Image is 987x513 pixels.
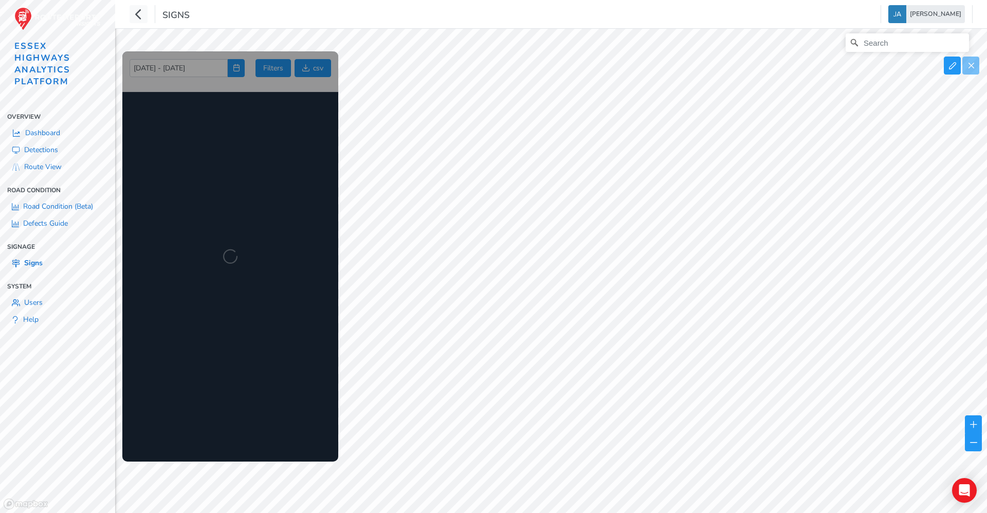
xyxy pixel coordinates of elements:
img: diamond-layout [888,5,906,23]
span: Help [23,315,39,324]
a: Defects Guide [7,215,108,232]
a: Signs [7,254,108,271]
span: ESSEX HIGHWAYS ANALYTICS PLATFORM [14,40,70,87]
span: Road Condition (Beta) [23,201,93,211]
span: Users [24,298,43,307]
a: Dashboard [7,124,108,141]
span: Signs [24,258,43,268]
a: Users [7,294,108,311]
img: rr logo [14,7,101,30]
a: Route View [7,158,108,175]
span: Route View [24,162,62,172]
input: Search [846,33,969,52]
div: Open Intercom Messenger [952,478,977,503]
span: Defects Guide [23,218,68,228]
span: Dashboard [25,128,60,138]
span: Detections [24,145,58,155]
span: Signs [162,9,190,23]
div: Signage [7,239,108,254]
span: [PERSON_NAME] [910,5,961,23]
button: [PERSON_NAME] [888,5,965,23]
a: Road Condition (Beta) [7,198,108,215]
a: Help [7,311,108,328]
div: Overview [7,109,108,124]
div: System [7,279,108,294]
div: Road Condition [7,182,108,198]
a: Detections [7,141,108,158]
